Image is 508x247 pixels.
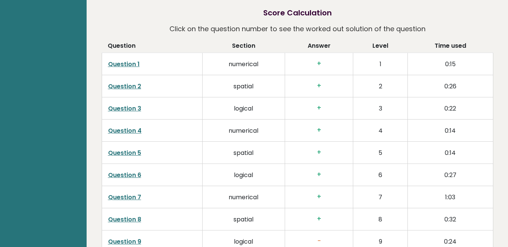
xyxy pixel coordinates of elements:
td: 6 [353,164,408,186]
td: 7 [353,186,408,208]
td: spatial [203,75,285,97]
h3: - [291,237,347,245]
td: 1 [353,53,408,75]
td: 1:03 [407,186,493,208]
a: Question 8 [108,215,141,224]
td: numerical [203,186,285,208]
td: numerical [203,120,285,142]
td: 8 [353,208,408,230]
td: 5 [353,142,408,164]
td: 2 [353,75,408,97]
td: 3 [353,97,408,120]
td: 0:14 [407,142,493,164]
p: Click on the question number to see the worked out solution of the question [169,22,426,36]
td: numerical [203,53,285,75]
th: Level [353,41,408,53]
a: Question 4 [108,126,142,135]
h2: Score Calculation [263,7,332,18]
a: Question 9 [108,237,141,246]
td: 4 [353,120,408,142]
h3: + [291,149,347,156]
a: Question 2 [108,82,141,91]
td: 0:27 [407,164,493,186]
a: Question 6 [108,171,141,179]
h3: + [291,193,347,201]
td: 0:32 [407,208,493,230]
th: Question [102,41,203,53]
td: 0:26 [407,75,493,97]
td: 0:22 [407,97,493,120]
td: logical [203,164,285,186]
a: Question 1 [108,60,140,68]
h3: + [291,82,347,90]
a: Question 5 [108,149,141,157]
td: spatial [203,208,285,230]
h3: + [291,60,347,68]
td: 0:15 [407,53,493,75]
a: Question 7 [108,193,141,202]
h3: + [291,104,347,112]
h3: + [291,215,347,223]
td: 0:14 [407,120,493,142]
th: Time used [407,41,493,53]
th: Answer [285,41,353,53]
td: spatial [203,142,285,164]
td: logical [203,97,285,120]
h3: + [291,126,347,134]
h3: + [291,171,347,179]
th: Section [203,41,285,53]
a: Question 3 [108,104,141,113]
